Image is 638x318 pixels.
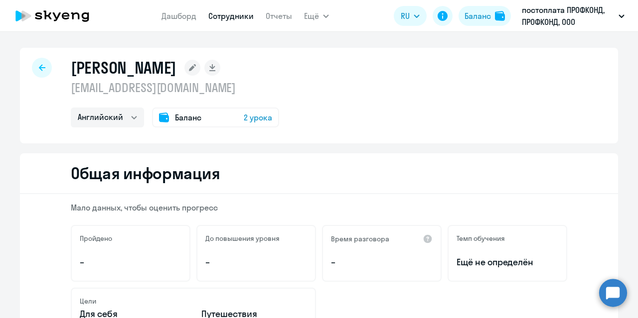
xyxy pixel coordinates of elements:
[401,10,410,22] span: RU
[208,11,254,21] a: Сотрудники
[80,256,181,269] p: –
[266,11,292,21] a: Отчеты
[457,234,505,243] h5: Темп обучения
[465,10,491,22] div: Баланс
[394,6,427,26] button: RU
[71,202,567,213] p: Мало данных, чтобы оценить прогресс
[71,58,176,78] h1: [PERSON_NAME]
[244,111,272,123] span: 2 урока
[304,10,319,22] span: Ещё
[71,163,220,183] h2: Общая информация
[205,234,280,243] h5: До повышения уровня
[517,4,630,28] button: постоплата ПРОФКОНД, ПРОФКОНД, ООО
[71,80,279,96] p: [EMAIL_ADDRESS][DOMAIN_NAME]
[80,297,96,306] h5: Цели
[175,111,201,123] span: Баланс
[304,6,329,26] button: Ещё
[459,6,511,26] button: Балансbalance
[331,234,389,243] h5: Время разговора
[457,256,558,269] span: Ещё не определён
[495,11,505,21] img: balance
[205,256,307,269] p: –
[522,4,615,28] p: постоплата ПРОФКОНД, ПРОФКОНД, ООО
[331,256,433,269] p: –
[161,11,196,21] a: Дашборд
[80,234,112,243] h5: Пройдено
